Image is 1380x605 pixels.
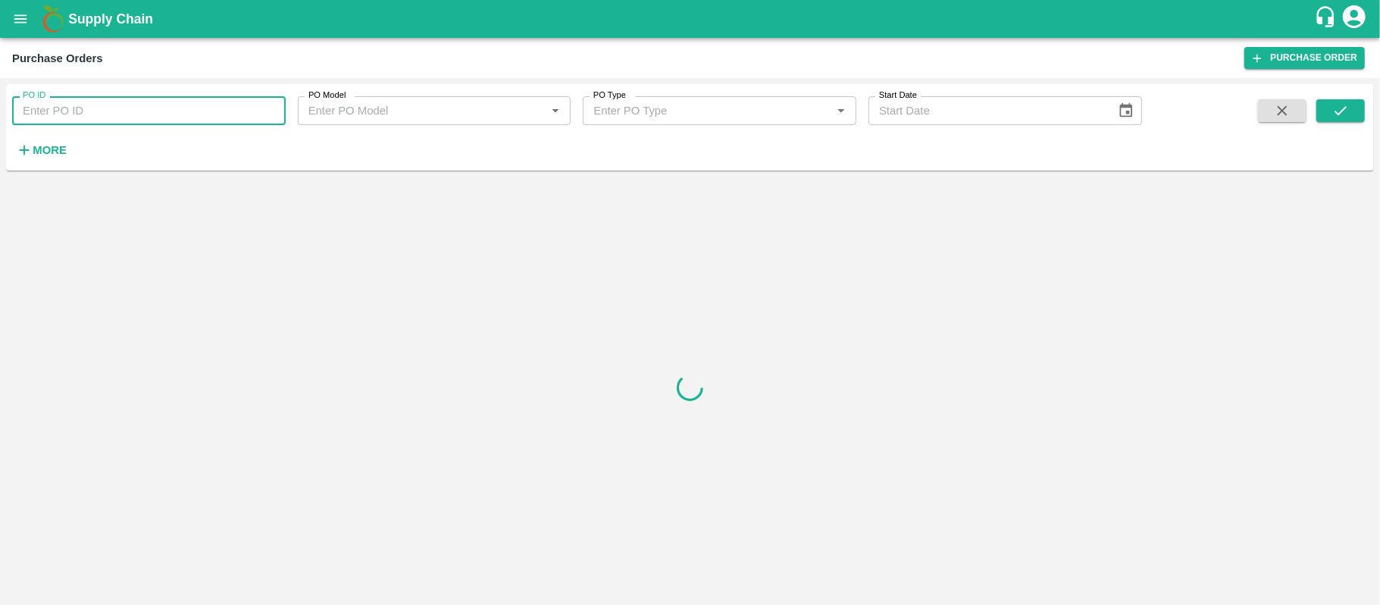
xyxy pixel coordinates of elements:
[593,89,626,102] label: PO Type
[68,11,153,27] b: Supply Chain
[68,8,1314,30] a: Supply Chain
[831,101,851,121] button: Open
[1112,96,1141,125] button: Choose date
[1341,3,1368,35] div: account of current user
[868,96,1105,125] input: Start Date
[308,89,346,102] label: PO Model
[1244,47,1365,69] a: Purchase Order
[23,89,45,102] label: PO ID
[33,144,67,156] strong: More
[12,49,103,68] div: Purchase Orders
[587,101,827,121] input: Enter PO Type
[302,101,542,121] input: Enter PO Model
[12,96,286,125] input: Enter PO ID
[879,89,917,102] label: Start Date
[12,137,70,163] button: More
[1314,5,1341,33] div: customer-support
[3,2,38,36] button: open drawer
[38,4,68,34] img: logo
[546,101,565,121] button: Open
